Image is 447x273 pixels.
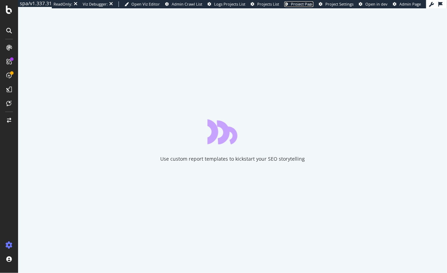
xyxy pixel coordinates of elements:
a: Open in dev [359,1,388,7]
div: animation [208,119,258,144]
a: Admin Crawl List [165,1,202,7]
div: Use custom report templates to kickstart your SEO storytelling [160,155,305,162]
div: Viz Debugger: [83,1,108,7]
span: Admin Page [399,1,421,7]
span: Open in dev [365,1,388,7]
span: Project Settings [325,1,353,7]
span: Logs Projects List [214,1,245,7]
span: Admin Crawl List [172,1,202,7]
a: Project Page [284,1,314,7]
a: Admin Page [393,1,421,7]
div: ReadOnly: [54,1,72,7]
a: Project Settings [319,1,353,7]
a: Logs Projects List [208,1,245,7]
span: Projects List [257,1,279,7]
a: Projects List [251,1,279,7]
span: Open Viz Editor [131,1,160,7]
span: Project Page [291,1,314,7]
a: Open Viz Editor [124,1,160,7]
